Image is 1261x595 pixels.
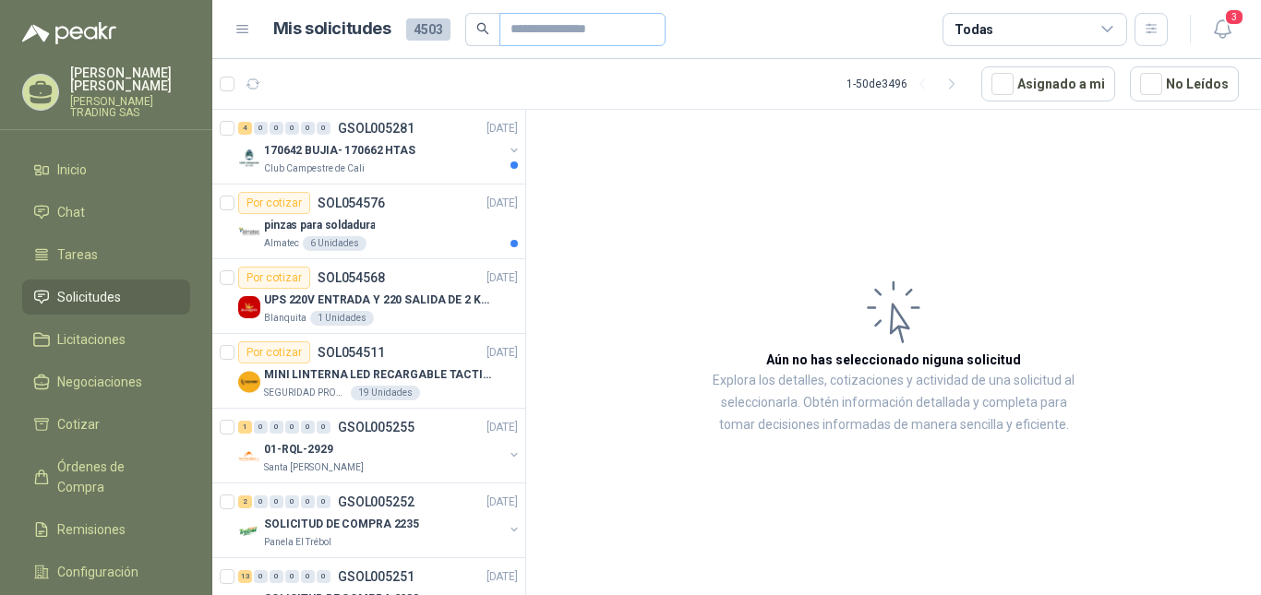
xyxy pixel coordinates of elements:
[264,441,333,458] p: 01-RQL-2929
[238,147,260,169] img: Company Logo
[766,350,1021,370] h3: Aún no has seleccionado niguna solicitud
[22,554,190,589] a: Configuración
[238,520,260,542] img: Company Logo
[238,192,310,214] div: Por cotizar
[285,495,299,508] div: 0
[264,460,364,475] p: Santa [PERSON_NAME]
[212,184,525,259] a: Por cotizarSOL054576[DATE] Company Logopinzas para soldaduraAlmatec6 Unidades
[1130,66,1239,101] button: No Leídos
[486,494,518,511] p: [DATE]
[301,495,315,508] div: 0
[1206,13,1239,46] button: 3
[264,161,365,176] p: Club Campestre de Cali
[22,512,190,547] a: Remisiones
[264,366,494,384] p: MINI LINTERNA LED RECARGABLE TACTICA
[57,202,85,222] span: Chat
[317,122,330,135] div: 0
[486,344,518,362] p: [DATE]
[317,421,330,434] div: 0
[270,421,283,434] div: 0
[318,196,385,209] p: SOL054576
[486,269,518,287] p: [DATE]
[254,421,268,434] div: 0
[264,142,415,160] p: 170642 BUJIA- 170662 HTAS
[238,267,310,289] div: Por cotizar
[301,570,315,583] div: 0
[212,259,525,334] a: Por cotizarSOL054568[DATE] Company LogoUPS 220V ENTRADA Y 220 SALIDA DE 2 KVABlanquita1 Unidades
[238,495,252,508] div: 2
[318,346,385,359] p: SOL054511
[22,22,116,44] img: Logo peakr
[238,446,260,468] img: Company Logo
[57,372,142,392] span: Negociaciones
[70,96,190,118] p: [PERSON_NAME] TRADING SAS
[317,570,330,583] div: 0
[57,287,121,307] span: Solicitudes
[57,562,138,582] span: Configuración
[486,568,518,586] p: [DATE]
[310,311,374,326] div: 1 Unidades
[486,195,518,212] p: [DATE]
[285,122,299,135] div: 0
[238,296,260,318] img: Company Logo
[317,495,330,508] div: 0
[254,122,268,135] div: 0
[338,122,414,135] p: GSOL005281
[338,495,414,508] p: GSOL005252
[70,66,190,92] p: [PERSON_NAME] [PERSON_NAME]
[57,519,126,540] span: Remisiones
[22,364,190,399] a: Negociaciones
[22,237,190,272] a: Tareas
[285,570,299,583] div: 0
[57,329,126,350] span: Licitaciones
[238,371,260,393] img: Company Logo
[264,292,494,309] p: UPS 220V ENTRADA Y 220 SALIDA DE 2 KVA
[981,66,1115,101] button: Asignado a mi
[264,535,331,550] p: Panela El Trébol
[57,414,100,434] span: Cotizar
[238,421,252,434] div: 1
[264,236,299,251] p: Almatec
[238,416,522,475] a: 1 0 0 0 0 0 GSOL005255[DATE] Company Logo01-RQL-2929Santa [PERSON_NAME]
[22,280,190,315] a: Solicitudes
[264,217,375,234] p: pinzas para soldadura
[318,271,385,284] p: SOL054568
[351,386,420,400] div: 19 Unidades
[57,244,98,265] span: Tareas
[238,570,252,583] div: 13
[486,120,518,137] p: [DATE]
[270,122,283,135] div: 0
[955,19,993,40] div: Todas
[285,421,299,434] div: 0
[212,334,525,409] a: Por cotizarSOL054511[DATE] Company LogoMINI LINTERNA LED RECARGABLE TACTICASEGURIDAD PROVISER LTD...
[486,419,518,436] p: [DATE]
[270,570,283,583] div: 0
[238,117,522,176] a: 4 0 0 0 0 0 GSOL005281[DATE] Company Logo170642 BUJIA- 170662 HTASClub Campestre de Cali
[711,370,1076,436] p: Explora los detalles, cotizaciones y actividad de una solicitud al seleccionarla. Obtén informaci...
[57,457,173,497] span: Órdenes de Compra
[22,195,190,230] a: Chat
[476,22,489,35] span: search
[22,449,190,505] a: Órdenes de Compra
[238,491,522,550] a: 2 0 0 0 0 0 GSOL005252[DATE] Company LogoSOLICITUD DE COMPRA 2235Panela El Trébol
[57,160,87,180] span: Inicio
[264,311,306,326] p: Blanquita
[270,495,283,508] div: 0
[254,495,268,508] div: 0
[22,322,190,357] a: Licitaciones
[301,122,315,135] div: 0
[22,152,190,187] a: Inicio
[338,421,414,434] p: GSOL005255
[238,341,310,363] div: Por cotizar
[22,407,190,442] a: Cotizar
[303,236,366,251] div: 6 Unidades
[264,386,347,400] p: SEGURIDAD PROVISER LTDA
[847,69,967,99] div: 1 - 50 de 3496
[338,570,414,583] p: GSOL005251
[301,421,315,434] div: 0
[238,221,260,244] img: Company Logo
[264,516,419,533] p: SOLICITUD DE COMPRA 2235
[254,570,268,583] div: 0
[406,18,450,41] span: 4503
[273,16,391,42] h1: Mis solicitudes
